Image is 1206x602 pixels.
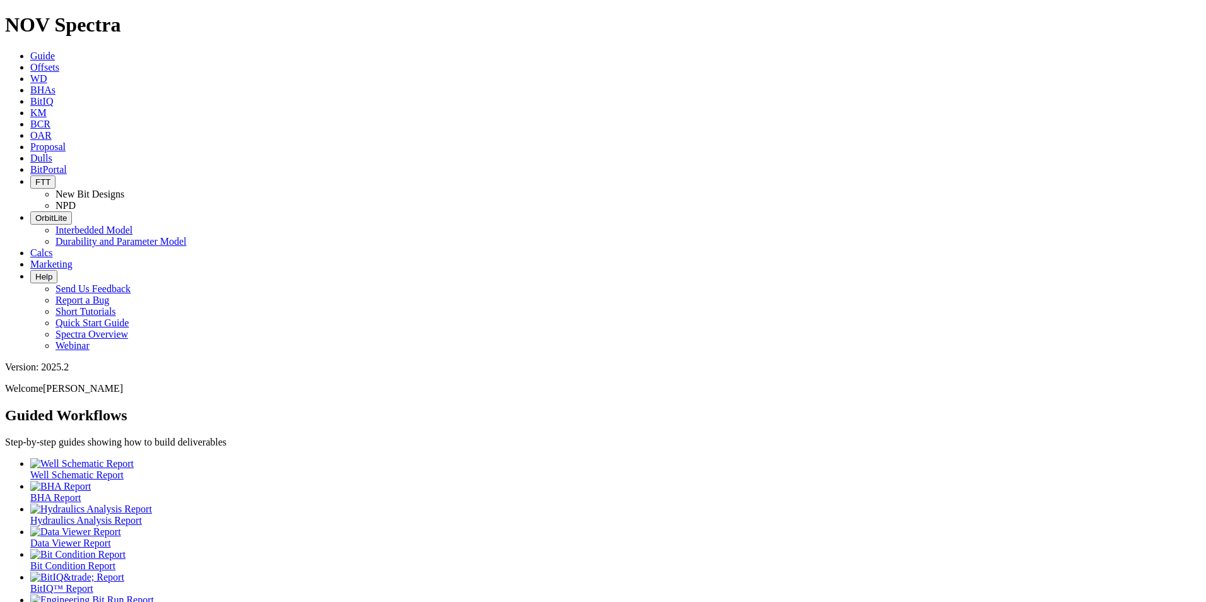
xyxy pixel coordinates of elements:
span: BitIQ™ Report [30,583,93,594]
img: BHA Report [30,481,91,492]
a: Dulls [30,153,52,163]
button: FTT [30,175,56,189]
span: Well Schematic Report [30,469,124,480]
img: Hydraulics Analysis Report [30,504,152,515]
h1: NOV Spectra [5,13,1201,37]
a: Marketing [30,259,73,269]
p: Welcome [5,383,1201,394]
img: Bit Condition Report [30,549,126,560]
span: OrbitLite [35,213,67,223]
img: Well Schematic Report [30,458,134,469]
h2: Guided Workflows [5,407,1201,424]
a: Short Tutorials [56,306,116,317]
a: Proposal [30,141,66,152]
a: OAR [30,130,52,141]
a: NPD [56,200,76,211]
a: WD [30,73,47,84]
a: BitIQ&trade; Report BitIQ™ Report [30,572,1201,594]
a: Report a Bug [56,295,109,305]
a: Data Viewer Report Data Viewer Report [30,526,1201,548]
a: New Bit Designs [56,189,124,199]
p: Step-by-step guides showing how to build deliverables [5,437,1201,448]
a: Well Schematic Report Well Schematic Report [30,458,1201,480]
a: BHA Report BHA Report [30,481,1201,503]
span: BHA Report [30,492,81,503]
a: Calcs [30,247,53,258]
div: Version: 2025.2 [5,362,1201,373]
a: Offsets [30,62,59,73]
a: Interbedded Model [56,225,132,235]
a: Send Us Feedback [56,283,131,294]
a: BitIQ [30,96,53,107]
span: FTT [35,177,50,187]
a: BCR [30,119,50,129]
a: Webinar [56,340,90,351]
img: BitIQ&trade; Report [30,572,124,583]
span: Hydraulics Analysis Report [30,515,142,526]
button: Help [30,270,57,283]
span: [PERSON_NAME] [43,383,123,394]
span: Help [35,272,52,281]
span: Bit Condition Report [30,560,115,571]
button: OrbitLite [30,211,72,225]
a: BitPortal [30,164,67,175]
a: Durability and Parameter Model [56,236,187,247]
a: Bit Condition Report Bit Condition Report [30,549,1201,571]
img: Data Viewer Report [30,526,121,538]
a: Guide [30,50,55,61]
a: Quick Start Guide [56,317,129,328]
span: Data Viewer Report [30,538,111,548]
a: Spectra Overview [56,329,128,339]
a: KM [30,107,47,118]
a: Hydraulics Analysis Report Hydraulics Analysis Report [30,504,1201,526]
a: BHAs [30,85,56,95]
